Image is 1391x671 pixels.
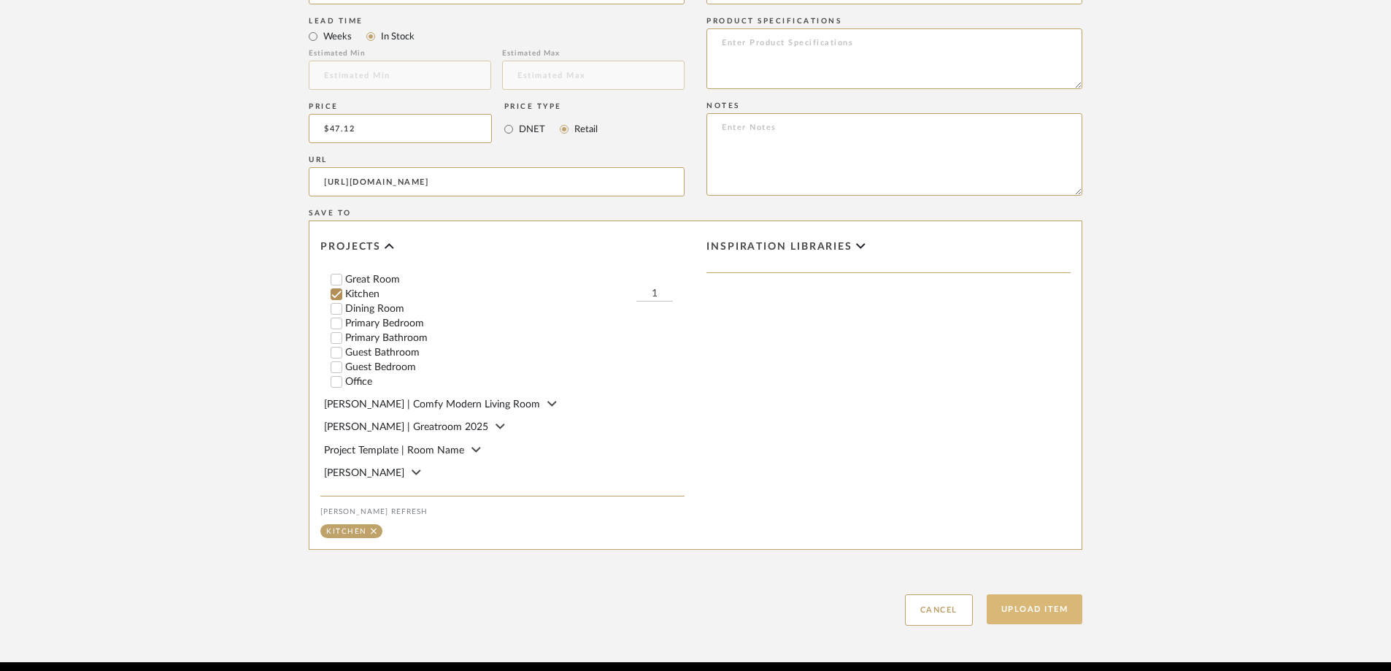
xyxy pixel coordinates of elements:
label: Dining Room [345,304,685,314]
div: URL [309,156,685,164]
label: Retail [573,121,598,137]
label: DNET [517,121,545,137]
label: Great Room [345,275,685,285]
span: [PERSON_NAME] | Comfy Modern Living Room [324,399,540,410]
div: Notes [706,101,1082,110]
span: Project Template | Room Name [324,445,464,456]
div: Product Specifications [706,17,1082,26]
label: Primary Bathroom [345,333,685,343]
label: In Stock [379,28,415,45]
div: Price Type [504,102,598,111]
label: Guest Bathroom [345,348,685,358]
div: Estimated Max [502,49,685,58]
div: Lead Time [309,17,685,26]
mat-radio-group: Select price type [504,114,598,143]
div: Estimated Min [309,49,491,58]
div: Kitchen [326,528,367,535]
input: Estimated Min [309,61,491,90]
label: Kitchen [345,289,636,299]
input: Enter URL [309,167,685,196]
label: Guest Bedroom [345,362,685,372]
label: Primary Bedroom [345,318,685,329]
button: Cancel [905,594,973,626]
input: Enter DNET Price [309,114,492,143]
label: Weeks [322,28,352,45]
button: Upload Item [987,594,1083,624]
span: Projects [320,241,381,253]
div: Save To [309,209,1082,218]
mat-radio-group: Select item type [309,27,685,45]
div: [PERSON_NAME] Refresh [320,507,685,516]
div: Price [309,102,492,111]
input: Estimated Max [502,61,685,90]
span: Inspiration libraries [706,241,852,253]
span: [PERSON_NAME] [324,468,404,478]
label: Office [345,377,685,387]
span: [PERSON_NAME] | Greatroom 2025 [324,422,488,432]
